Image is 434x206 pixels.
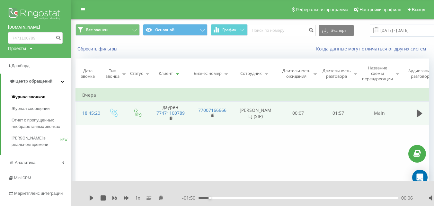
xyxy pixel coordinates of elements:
[12,135,60,148] span: [PERSON_NAME] в реальном времени
[182,195,199,201] span: - 01:50
[159,71,173,76] div: Клиент
[359,102,400,125] td: Main
[8,45,26,52] div: Проекты
[248,25,316,36] input: Поиск по номеру
[208,197,211,199] div: Accessibility label
[12,94,45,100] span: Журнал звонков
[8,24,63,31] a: [DOMAIN_NAME]
[240,71,262,76] div: Сотрудник
[316,46,429,52] a: Когда данные могут отличаться от других систем
[12,117,67,130] span: Отчет о пропущенных необработанных звонках
[106,68,120,79] div: Тип звонка
[222,28,236,32] span: График
[14,191,63,196] span: Маркетплейс интеграций
[12,132,71,150] a: [PERSON_NAME] в реальном времениNEW
[282,68,311,79] div: Длительность ожидания
[412,7,425,12] span: Выход
[75,46,120,52] button: Сбросить фильтры
[198,107,226,113] a: 77007166666
[86,27,108,32] span: Все звонки
[130,71,143,76] div: Статус
[82,107,95,120] div: 18:45:20
[1,74,71,89] a: Центр обращений
[319,25,354,36] button: Экспорт
[12,63,30,68] span: Дашборд
[296,7,348,12] span: Реферальная программа
[211,24,248,36] button: График
[76,68,100,79] div: Дата звонка
[135,195,140,201] span: 1 x
[233,102,278,125] td: [PERSON_NAME] (SIP)
[323,68,351,79] div: Длительность разговора
[15,79,52,84] span: Центр обращений
[15,160,35,165] span: Аналитика
[8,6,63,22] img: Ringostat logo
[75,24,140,36] button: Все звонки
[143,24,207,36] button: Основной
[359,7,401,12] span: Настройки профиля
[12,105,49,112] span: Журнал сообщений
[362,65,393,82] div: Название схемы переадресации
[14,175,31,180] span: Mini CRM
[156,110,185,116] a: 77471100789
[412,170,428,185] div: Open Intercom Messenger
[318,102,359,125] td: 01:57
[278,102,318,125] td: 00:07
[194,71,222,76] div: Бизнес номер
[401,195,413,201] span: 00:06
[8,32,63,44] input: Поиск по номеру
[12,103,71,114] a: Журнал сообщений
[150,102,191,125] td: даурен
[12,114,71,132] a: Отчет о пропущенных необработанных звонках
[12,91,71,103] a: Журнал звонков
